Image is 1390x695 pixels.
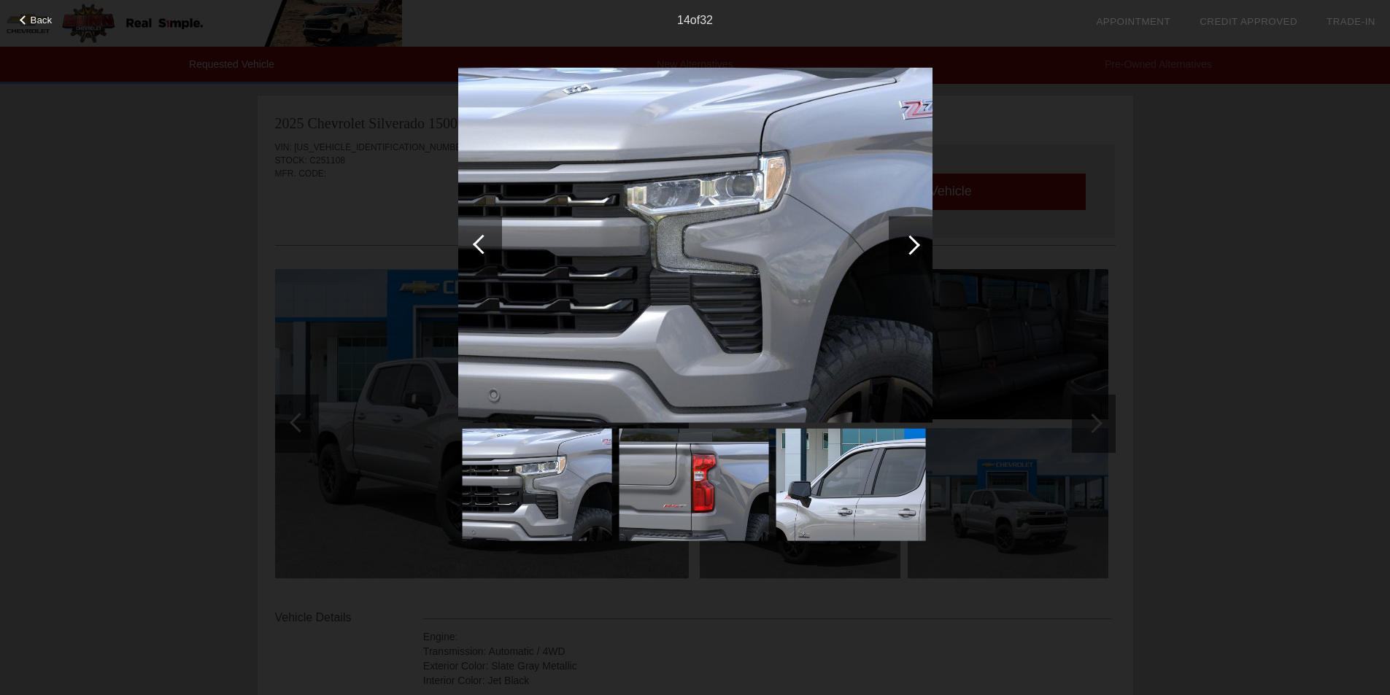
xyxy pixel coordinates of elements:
a: Credit Approved [1200,16,1297,27]
img: 16.jpg [776,429,925,541]
span: 32 [700,14,713,26]
span: Back [31,15,53,26]
a: Trade-In [1327,16,1375,27]
img: 15.jpg [619,429,768,541]
a: Appointment [1096,16,1170,27]
span: 14 [677,14,690,26]
img: 14.jpg [458,67,933,423]
img: 14.jpg [462,429,611,541]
